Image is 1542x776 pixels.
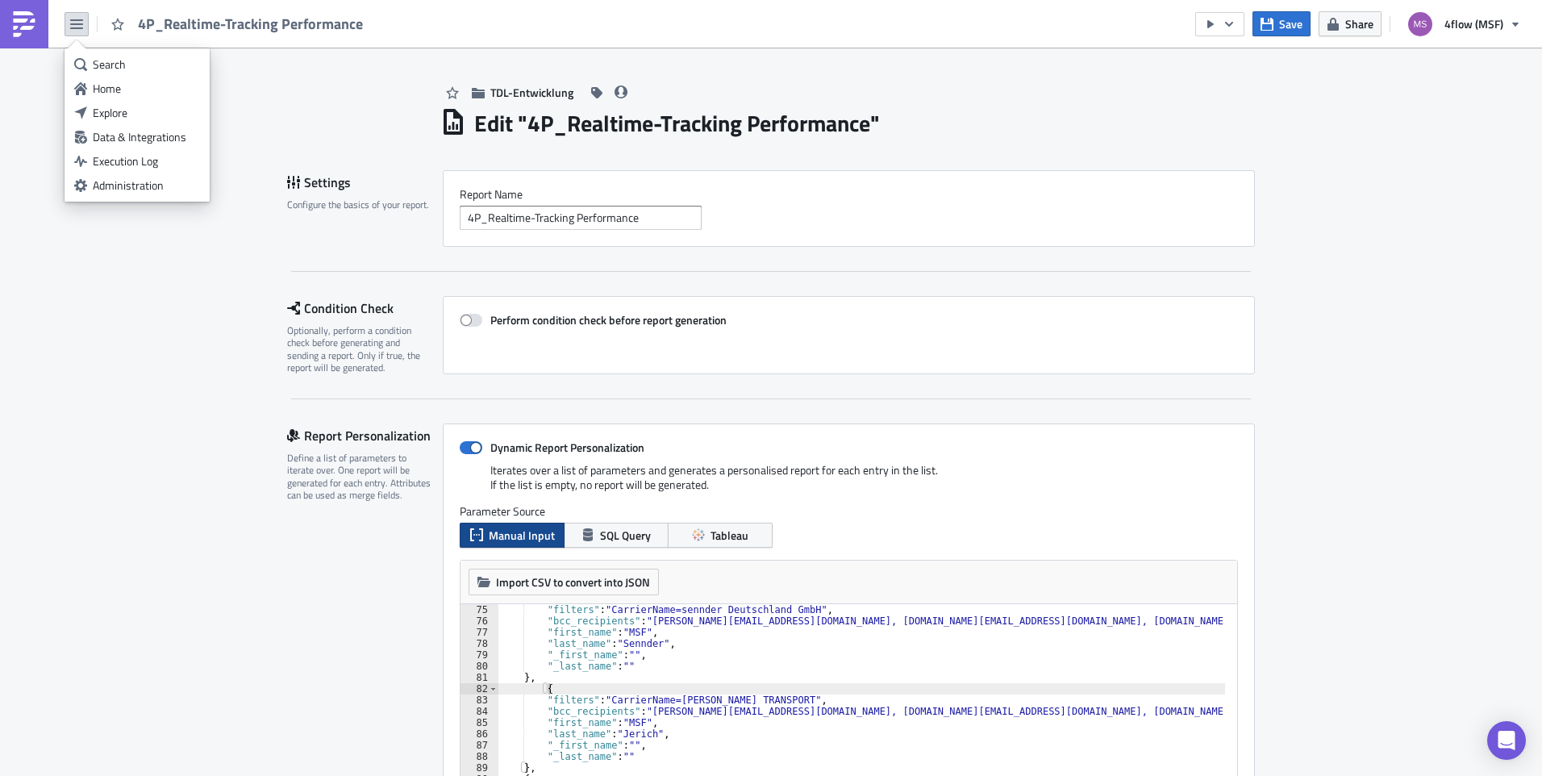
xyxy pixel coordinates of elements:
div: 76 [461,615,498,627]
body: Rich Text Area. Press ALT-0 for help. [6,6,770,144]
span: 4flow (MSF) [1444,15,1503,32]
button: Share [1319,11,1382,36]
p: Sollten zusätzliche Spediteure hinzugefügt werden müssen, wendet Sie sich bitte an [EMAIL_ADDRESS... [6,77,770,90]
button: Manual Input [460,523,565,548]
p: MSF Planning Team [6,131,770,144]
button: Tableau [668,523,773,548]
label: Report Nam﻿e [460,187,1238,202]
span: TDL-Entwicklung [490,84,573,101]
div: 75 [461,604,498,615]
div: Condition Check [287,296,443,320]
div: Iterates over a list of parameters and generates a personalised report for each entry in the list... [460,463,1238,504]
button: SQL Query [564,523,669,548]
button: Import CSV to convert into JSON [469,569,659,595]
div: 86 [461,728,498,740]
p: Sollte das Mailing nicht ankommen, wendet Sie sich bitte an [EMAIL_ADDRESS][DOMAIN_NAME]. [6,95,770,108]
div: 78 [461,638,498,649]
div: 80 [461,661,498,672]
img: Avatar [1407,10,1434,38]
p: wie besprochen einmal die aktuellen Performancekennzahlen zum Thema Realtime-Tracking. [6,24,770,37]
div: 81 [461,672,498,683]
h1: Edit " 4P_Realtime-Tracking Performance " [474,109,880,138]
a: [URL][DOMAIN_NAME] [6,60,126,73]
div: 84 [461,706,498,717]
div: 79 [461,649,498,661]
div: Explore [93,105,200,121]
p: Eine Übersicht über die Trackingrate je Tour für die letzten 6 Wochen steht hier zum Download ber... [6,42,770,55]
span: Import CSV to convert into JSON [496,574,650,590]
span: Save [1279,15,1302,32]
div: 83 [461,695,498,706]
img: PushMetrics [11,11,37,37]
div: Open Intercom Messenger [1487,721,1526,760]
span: Tableau [711,527,748,544]
div: Define a list of parameters to iterate over. One report will be generated for each entry. Attribu... [287,452,432,502]
div: Report Personalization [287,423,443,448]
div: Administration [93,177,200,194]
button: 4flow (MSF) [1398,6,1530,42]
label: Parameter Source [460,504,1238,519]
div: Configure the basics of your report. [287,198,432,211]
strong: Perform condition check before report generation [490,311,727,328]
div: Optionally, perform a condition check before generating and sending a report. Only if true, the r... [287,324,432,374]
span: Share [1345,15,1373,32]
button: Save [1252,11,1311,36]
div: Execution Log [93,153,200,169]
div: 77 [461,627,498,638]
p: Beste Grüße [6,113,770,126]
span: Manual Input [489,527,555,544]
span: 4P_Realtime-Tracking Performance [138,15,365,33]
p: Hallo zusammen, [6,6,770,19]
div: 88 [461,751,498,762]
div: 85 [461,717,498,728]
div: Home [93,81,200,97]
div: 89 [461,762,498,774]
strong: Dynamic Report Personalization [490,439,644,456]
button: TDL-Entwicklung [464,80,581,105]
div: Data & Integrations [93,129,200,145]
span: SQL Query [600,527,651,544]
div: 82 [461,683,498,695]
div: 87 [461,740,498,751]
div: Search [93,56,200,73]
div: Settings [287,170,443,194]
